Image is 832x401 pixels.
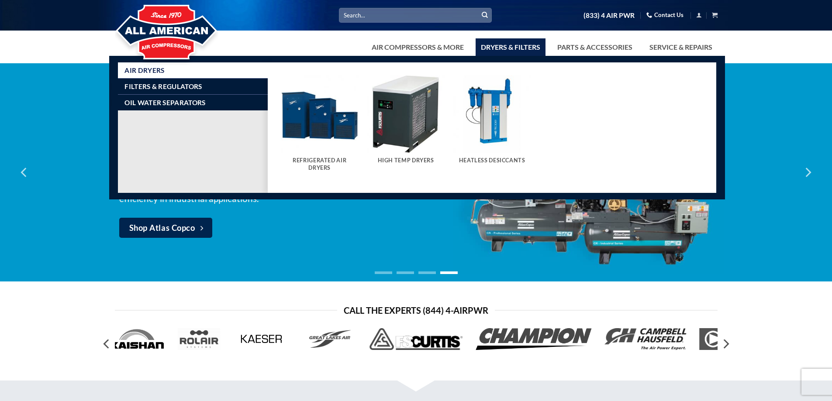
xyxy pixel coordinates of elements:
button: Next [718,336,733,353]
img: High Temp Dryers [367,75,445,153]
a: Air Compressors & More [366,38,469,56]
span: Filters & Regulators [124,83,202,90]
button: Next [800,151,815,194]
span: Call the Experts (844) 4-AirPwr [344,303,488,317]
li: Page dot 4 [440,271,458,274]
a: (833) 4 AIR PWR [583,8,635,23]
span: Shop Atlas Copco [129,222,195,234]
span: Oil Water Separators [124,99,205,106]
a: Dryers & Filters [476,38,545,56]
a: Service & Repairs [644,38,718,56]
a: Parts & Accessories [552,38,638,56]
a: Login [696,10,702,21]
li: Page dot 2 [397,271,414,274]
li: Page dot 3 [418,271,436,274]
a: Shop Atlas Copco [119,218,213,238]
a: Visit product category Refrigerated Air Dryers [281,75,359,180]
button: Submit [478,9,491,22]
input: Search… [339,8,492,22]
button: Previous [17,151,32,194]
img: Refrigerated Air Dryers [281,75,359,153]
a: Visit product category High Temp Dryers [367,75,445,173]
h5: Heatless Desiccants [458,157,527,164]
h5: High Temp Dryers [371,157,440,164]
a: Contact Us [646,8,684,22]
h5: Refrigerated Air Dryers [285,157,354,171]
img: Heatless Desiccants [453,75,531,153]
li: Page dot 1 [375,271,392,274]
a: Visit product category Heatless Desiccants [453,75,531,173]
span: Air Dryers [124,67,164,74]
button: Previous [99,336,115,353]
